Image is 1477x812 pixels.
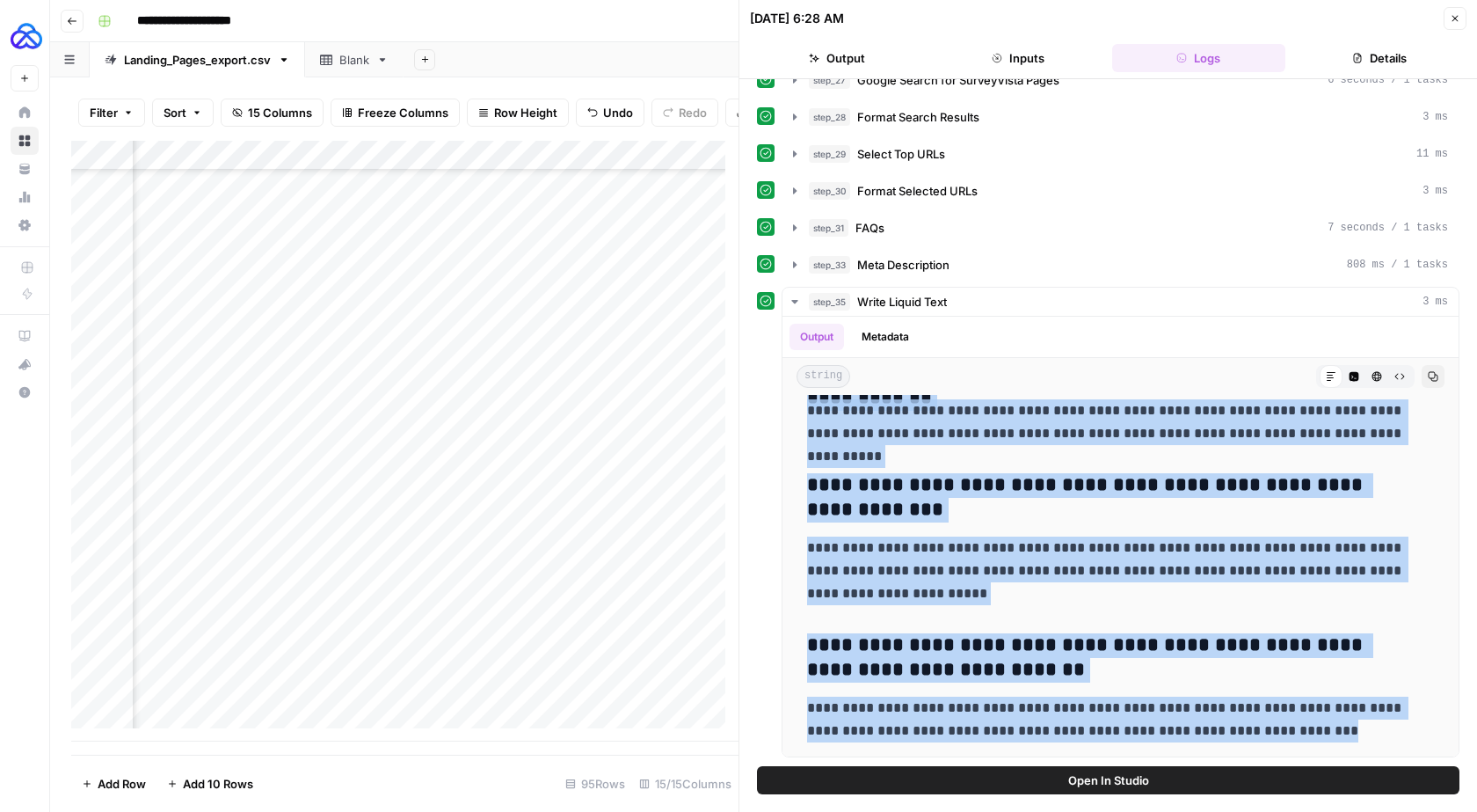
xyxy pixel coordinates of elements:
div: 3 ms [782,317,1459,757]
span: Format Selected URLs [857,182,978,200]
button: Open In Studio [757,766,1459,794]
button: 7 seconds / 1 tasks [782,214,1459,242]
button: 3 ms [782,177,1459,205]
button: Freeze Columns [331,99,460,127]
button: Undo [576,99,644,127]
a: Your Data [11,155,39,183]
button: Add 10 Rows [156,770,264,798]
button: Add Row [71,770,156,798]
button: Output [789,324,844,350]
span: Freeze Columns [358,104,448,121]
span: 6 seconds / 1 tasks [1328,72,1448,88]
span: 808 ms / 1 tasks [1347,257,1448,273]
a: AirOps Academy [11,322,39,350]
div: 15/15 Columns [632,770,738,798]
div: Blank [339,51,369,69]
button: Redo [651,99,718,127]
button: Row Height [467,99,569,127]
span: string [797,365,850,388]
span: Redo [679,104,707,121]
span: Meta Description [857,256,949,274]
button: Details [1292,44,1466,72]
img: AUQ Logo [11,20,42,52]
span: 15 Columns [248,104,312,121]
span: FAQs [855,219,884,237]
span: Row Height [494,104,557,121]
span: Write Liquid Text [857,293,947,311]
a: Browse [11,127,39,155]
span: 3 ms [1422,183,1448,199]
span: step_31 [809,219,848,237]
div: 95 Rows [558,770,632,798]
div: What's new? [11,351,38,377]
span: Add Row [98,775,146,793]
span: 3 ms [1422,109,1448,125]
button: Workspace: AUQ [11,14,39,58]
a: Blank [305,42,404,77]
span: Select Top URLs [857,145,945,163]
div: [DATE] 6:28 AM [750,10,844,27]
span: step_27 [809,71,850,89]
span: Add 10 Rows [183,775,253,793]
a: Home [11,99,39,127]
div: Landing_Pages_export.csv [124,51,271,69]
span: Sort [164,104,186,121]
a: Landing_Pages_export.csv [90,42,305,77]
span: step_35 [809,293,850,311]
button: Sort [152,99,214,127]
span: step_28 [809,108,850,126]
button: 3 ms [782,103,1459,131]
button: Logs [1112,44,1286,72]
button: Help + Support [11,378,39,406]
span: Undo [603,104,633,121]
span: step_33 [809,256,850,274]
button: What's new? [11,350,39,378]
button: Metadata [851,324,920,350]
a: Settings [11,211,39,239]
button: Inputs [931,44,1105,72]
a: Usage [11,183,39,211]
span: Google Search for SurveyVista Pages [857,71,1059,89]
button: 15 Columns [221,99,324,127]
span: 7 seconds / 1 tasks [1328,220,1448,236]
span: Format Search Results [857,108,979,126]
button: Output [750,44,924,72]
button: 808 ms / 1 tasks [782,251,1459,279]
span: step_29 [809,145,850,163]
span: 3 ms [1422,294,1448,310]
span: Filter [90,104,118,121]
button: 3 ms [782,288,1459,316]
span: step_30 [809,182,850,200]
span: Open In Studio [1068,772,1149,789]
button: 11 ms [782,140,1459,168]
span: 11 ms [1416,146,1448,162]
button: Filter [78,99,145,127]
button: 6 seconds / 1 tasks [782,66,1459,94]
